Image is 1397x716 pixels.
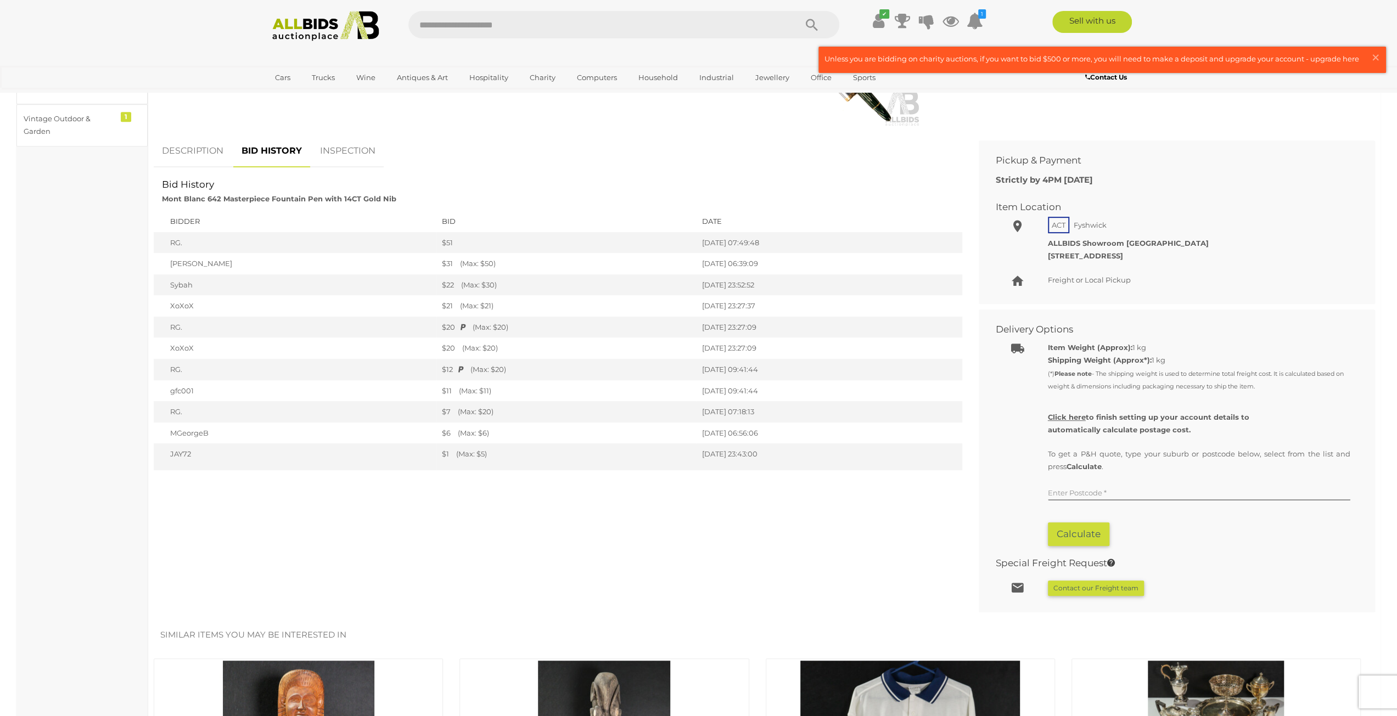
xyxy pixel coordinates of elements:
[442,280,691,290] div: $22
[995,324,1342,335] h2: Delivery Options
[154,253,436,274] td: [PERSON_NAME]
[1048,413,1249,434] b: to finish setting up your account details to automatically calculate postage cost.
[846,69,883,87] a: Sports
[349,69,383,87] a: Wine
[697,380,962,402] td: [DATE] 09:41:44
[154,135,232,167] a: DESCRIPTION
[697,359,962,380] td: [DATE] 09:41:44
[233,135,310,167] a: BID HISTORY
[697,295,962,317] td: [DATE] 23:27:37
[697,443,962,470] td: [DATE] 23:43:00
[995,174,1092,185] b: Strictly by 4PM [DATE]
[456,280,497,289] span: (Max: $30)
[870,11,887,31] a: ✔
[1048,354,1350,392] div: 1 kg
[1085,73,1126,81] b: Contact Us
[697,232,962,253] td: [DATE] 07:49:48
[436,211,697,232] th: Bid
[154,401,436,422] td: RG.
[697,401,962,422] td: [DATE] 07:18:13
[1052,11,1132,33] a: Sell with us
[1048,217,1069,233] span: ACT
[455,259,496,268] span: (Max: $50)
[154,443,436,470] td: JAY72
[442,343,691,353] div: $20
[462,69,515,87] a: Hospitality
[442,386,691,396] div: $11
[1048,251,1123,260] strong: [STREET_ADDRESS]
[154,211,436,232] th: Bidder
[121,112,131,122] div: 1
[154,317,436,338] td: RG.
[390,69,455,87] a: Antiques & Art
[523,69,563,87] a: Charity
[442,258,691,269] div: $31
[1071,218,1109,232] span: Fyshwick
[442,449,691,459] div: $1
[24,112,114,138] div: Vintage Outdoor & Garden
[455,301,493,310] span: (Max: $21)
[442,364,691,375] div: $12
[465,365,506,374] span: (Max: $20)
[442,407,691,417] div: $7
[451,449,487,458] span: (Max: $5)
[697,211,962,232] th: Date
[154,422,436,444] td: MGeorgeB
[1085,71,1129,83] a: Contact Us
[268,69,298,87] a: Cars
[452,407,493,416] span: (Max: $20)
[631,69,685,87] a: Household
[442,238,691,248] div: $51
[697,274,962,296] td: [DATE] 23:52:52
[1048,413,1249,434] a: Click hereto finish setting up your account details to automatically calculate postage cost.
[879,9,889,19] i: ✔
[442,301,691,311] div: $21
[1054,370,1092,377] strong: Please note
[457,343,498,352] span: (Max: $20)
[442,322,691,332] div: $20
[692,69,741,87] a: Industrial
[804,69,839,87] a: Office
[154,380,436,402] td: gfc001
[967,11,983,31] a: 1
[154,295,436,317] td: XoXoX
[467,323,508,331] span: (Max: $20)
[1067,462,1102,471] b: Calculate
[1048,370,1344,390] small: (*) - The shipping weight is used to determine total freight cost. It is calculated based on weig...
[995,155,1342,166] h2: Pickup & Payment
[1048,448,1350,473] p: To get a P&H quote, type your suburb or postcode below, select from the list and press .
[154,359,436,380] td: RG.
[16,104,148,146] a: Vintage Outdoor & Garden 1
[312,135,384,167] a: INSPECTION
[305,69,342,87] a: Trucks
[995,202,1342,212] h2: Item Location
[1048,343,1132,352] b: Item Weight (Approx):
[978,9,986,19] i: 1
[453,386,491,395] span: (Max: $11)
[154,274,436,296] td: Sybah
[1048,275,1131,284] span: Freight or Local Pickup
[154,337,436,359] td: XoXoX
[1048,413,1086,421] u: Click here
[697,337,962,359] td: [DATE] 23:27:09
[160,630,1354,640] h2: Similar items you may be interested in
[1048,239,1209,247] strong: ALLBIDS Showroom [GEOGRAPHIC_DATA]
[995,558,1342,568] h2: Special Freight Request
[1048,356,1152,364] strong: Shipping Weight (Approx*):
[442,428,691,438] div: $6
[697,422,962,444] td: [DATE] 06:56:06
[452,429,489,437] span: (Max: $6)
[784,11,839,38] button: Search
[1048,580,1144,596] button: Contact our Freight team
[162,194,396,203] strong: Mont Blanc 642 Masterpiece Fountain Pen with 14CT Gold Nib
[1048,341,1350,354] div: 1 kg
[266,11,385,41] img: Allbids.com.au
[570,69,624,87] a: Computers
[162,179,954,190] h2: Bid History
[1048,522,1109,546] button: Calculate
[154,232,436,253] td: RG.
[1371,47,1381,68] span: ×
[697,317,962,338] td: [DATE] 23:27:09
[268,87,360,105] a: [GEOGRAPHIC_DATA]
[697,253,962,274] td: [DATE] 06:39:09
